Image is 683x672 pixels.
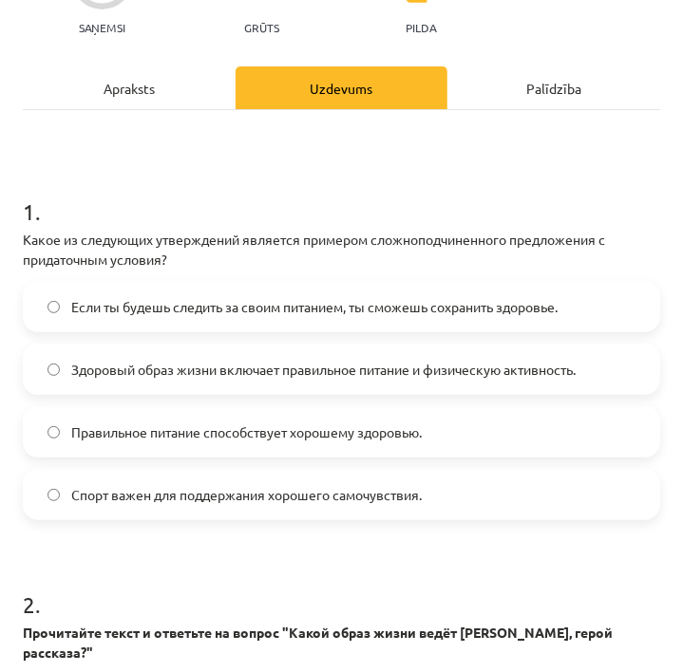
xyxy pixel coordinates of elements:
[71,297,558,317] span: Если ты будешь следить за своим питанием, ты сможешь сохранить здоровье.
[23,558,660,617] h1: 2 .
[71,422,422,442] span: Правильное питание способствует хорошему здоровью.
[71,21,133,34] p: Saņemsi
[236,66,448,109] div: Uzdevums
[47,489,60,501] input: Спорт важен для поддержания хорошего самочувствия.
[23,230,660,270] p: Какое из следующих утверждений является примером сложноподчиненного предложения с придаточным усл...
[23,165,660,224] h1: 1 .
[47,426,60,439] input: Правильное питание способствует хорошему здоровью.
[23,624,613,661] strong: Прочитайте текст и ответьте на вопрос "Какой образ жизни ведёт [PERSON_NAME], герой рассказа?"
[47,364,60,376] input: Здоровый образ жизни включает правильное питание и физическую активность.
[71,360,576,380] span: Здоровый образ жизни включает правильное питание и физическую активность.
[47,301,60,313] input: Если ты будешь следить за своим питанием, ты сможешь сохранить здоровье.
[71,485,422,505] span: Спорт важен для поддержания хорошего самочувствия.
[447,66,660,109] div: Palīdzība
[406,21,436,34] p: pilda
[23,66,236,109] div: Apraksts
[244,21,279,34] p: Grūts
